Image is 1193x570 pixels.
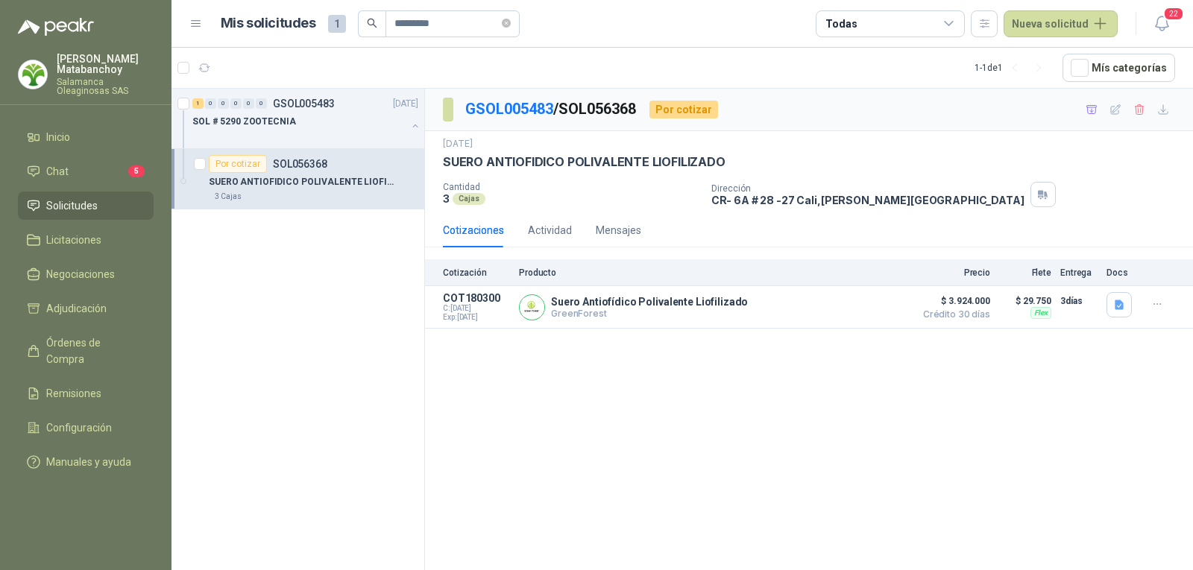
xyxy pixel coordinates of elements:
p: $ 29.750 [999,292,1051,310]
span: Órdenes de Compra [46,335,139,367]
p: [DATE] [393,97,418,111]
p: Docs [1107,267,1136,278]
p: 3 [443,192,450,205]
div: 1 [192,98,204,109]
span: close-circle [502,19,511,28]
div: Cajas [453,193,485,205]
div: 0 [256,98,267,109]
a: Chat5 [18,157,154,186]
p: Suero Antiofídico Polivalente Liofilizado [551,296,748,308]
p: Producto [519,267,907,278]
div: Todas [825,16,857,32]
p: Dirección [711,183,1024,194]
a: Configuración [18,414,154,442]
div: Mensajes [596,222,641,238]
p: SOL056368 [273,159,327,169]
span: Negociaciones [46,266,115,282]
a: Negociaciones [18,260,154,288]
h1: Mis solicitudes [221,13,316,34]
span: 22 [1163,7,1184,21]
span: Licitaciones [46,232,101,248]
div: Cotizaciones [443,222,504,238]
div: Flex [1030,307,1051,319]
span: Solicitudes [46,197,98,214]
p: [PERSON_NAME] Matabanchoy [57,54,154,75]
p: / SOL056368 [465,98,638,121]
p: GreenForest [551,308,748,319]
span: Manuales y ayuda [46,454,131,470]
span: 1 [328,15,346,33]
button: 22 [1148,10,1175,37]
p: SUERO ANTIOFIDICO POLIVALENTE LIOFILIZADO [443,154,725,170]
button: Mís categorías [1063,54,1175,82]
p: [DATE] [443,137,473,151]
a: Órdenes de Compra [18,329,154,373]
p: Cantidad [443,182,699,192]
div: Actividad [528,222,572,238]
a: Remisiones [18,379,154,408]
span: Inicio [46,129,70,145]
span: Configuración [46,419,112,436]
p: 3 días [1060,292,1098,310]
p: Cotización [443,267,510,278]
span: Remisiones [46,385,101,402]
a: Por cotizarSOL056368SUERO ANTIOFIDICO POLIVALENTE LIOFILIZADO3 Cajas [171,149,424,209]
p: CR- 6A # 28 -27 Cali , [PERSON_NAME][GEOGRAPHIC_DATA] [711,194,1024,206]
span: Exp: [DATE] [443,313,510,322]
a: Manuales y ayuda [18,448,154,476]
span: C: [DATE] [443,304,510,313]
p: Flete [999,267,1051,278]
p: SUERO ANTIOFIDICO POLIVALENTE LIOFILIZADO [209,175,394,189]
a: Inicio [18,123,154,151]
span: search [367,18,377,28]
a: Licitaciones [18,226,154,254]
div: 0 [243,98,254,109]
img: Logo peakr [18,18,94,36]
img: Company Logo [520,295,544,320]
a: GSOL005483 [465,100,553,118]
img: Company Logo [19,60,47,89]
p: SOL # 5290 ZOOTECNIA [192,115,296,129]
div: 1 - 1 de 1 [975,56,1051,80]
span: $ 3.924.000 [916,292,990,310]
p: GSOL005483 [273,98,335,109]
span: Crédito 30 días [916,310,990,319]
span: Chat [46,163,69,180]
div: 0 [230,98,242,109]
p: Precio [916,267,990,278]
a: Adjudicación [18,294,154,323]
span: Adjudicación [46,300,107,317]
button: Nueva solicitud [1004,10,1118,37]
div: 0 [218,98,229,109]
div: Por cotizar [649,101,718,118]
a: 1 0 0 0 0 0 GSOL005483[DATE] SOL # 5290 ZOOTECNIA [192,95,421,142]
span: 5 [128,165,145,177]
div: Por cotizar [209,155,267,173]
p: COT180300 [443,292,510,304]
p: Salamanca Oleaginosas SAS [57,77,154,95]
p: Entrega [1060,267,1098,278]
span: close-circle [502,16,511,31]
div: 0 [205,98,216,109]
a: Solicitudes [18,191,154,220]
div: 3 Cajas [209,191,248,203]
